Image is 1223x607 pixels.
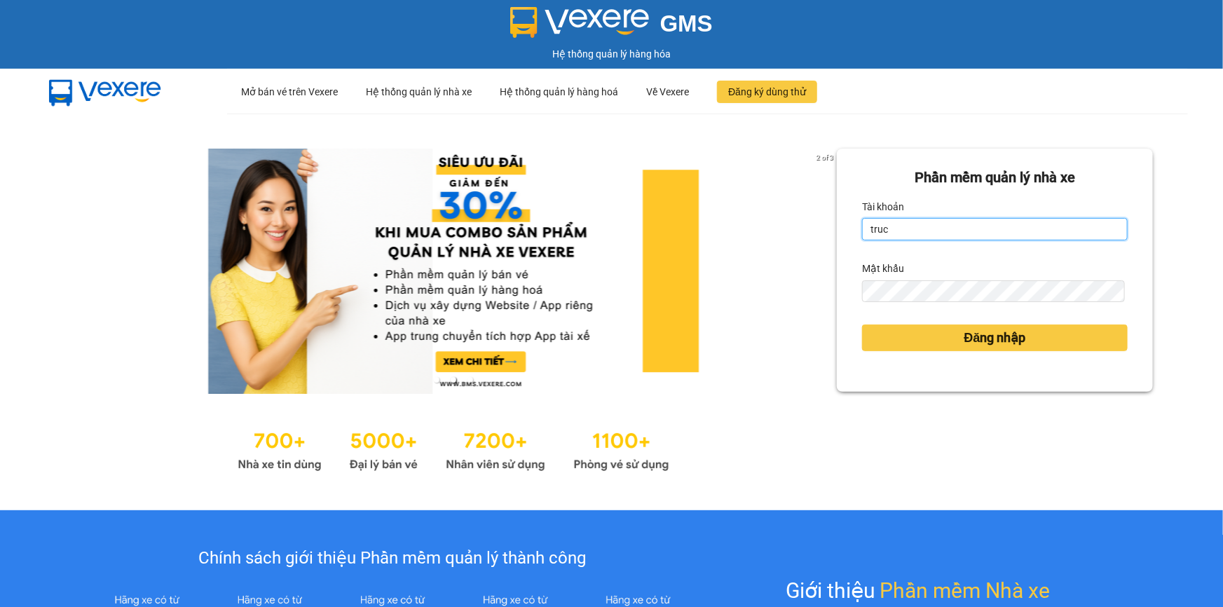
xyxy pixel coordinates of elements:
[366,69,472,114] div: Hệ thống quản lý nhà xe
[434,377,439,383] li: slide item 1
[467,377,473,383] li: slide item 3
[817,149,837,394] button: next slide / item
[660,11,713,36] span: GMS
[880,574,1051,607] span: Phần mềm Nhà xe
[500,69,618,114] div: Hệ thống quản lý hàng hoá
[241,69,338,114] div: Mở bán vé trên Vexere
[862,280,1125,303] input: Mật khẩu
[862,325,1128,351] button: Đăng nhập
[717,81,817,103] button: Đăng ký dùng thử
[238,422,669,475] img: Statistics.png
[812,149,837,167] p: 2 of 3
[4,46,1219,62] div: Hệ thống quản lý hàng hóa
[646,69,689,114] div: Về Vexere
[70,149,90,394] button: previous slide / item
[510,7,649,38] img: logo 2
[35,69,175,115] img: mbUUG5Q.png
[451,377,456,383] li: slide item 2
[862,257,904,280] label: Mật khẩu
[786,574,1051,607] div: Giới thiệu
[510,21,713,32] a: GMS
[728,84,806,100] span: Đăng ký dùng thử
[86,545,699,572] div: Chính sách giới thiệu Phần mềm quản lý thành công
[862,218,1128,240] input: Tài khoản
[862,196,904,218] label: Tài khoản
[862,167,1128,189] div: Phần mềm quản lý nhà xe
[964,328,1026,348] span: Đăng nhập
